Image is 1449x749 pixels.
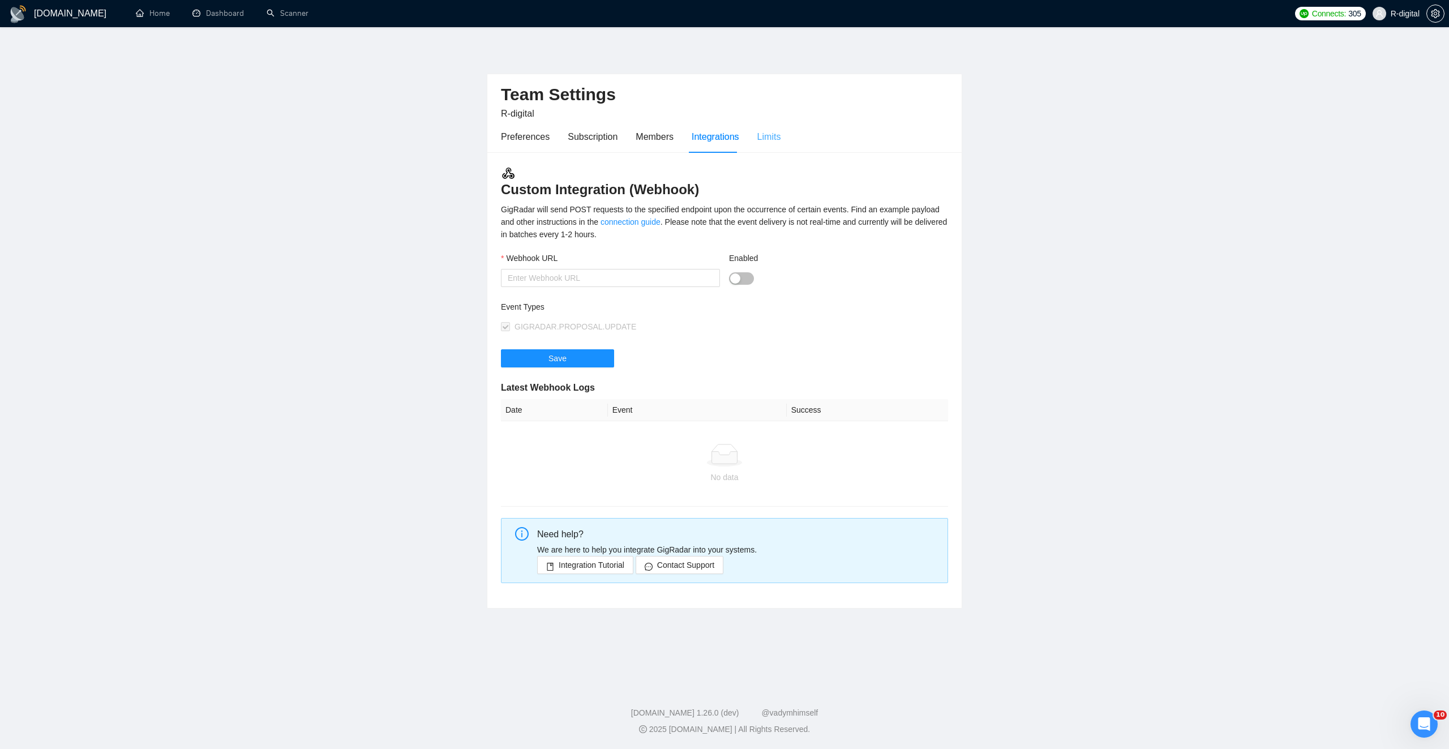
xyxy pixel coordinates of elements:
button: Enabled [729,272,754,285]
a: dashboardDashboard [192,8,244,18]
label: Enabled [729,252,758,264]
span: Contact Support [657,559,714,571]
span: GIGRADAR.PROPOSAL.UPDATE [515,322,636,331]
button: messageContact Support [636,556,723,574]
button: Save [501,349,614,367]
div: Members [636,130,674,144]
iframe: Intercom live chat [1411,711,1438,738]
img: webhook.3a52c8ec.svg [501,166,516,181]
button: bookIntegration Tutorial [537,556,633,574]
span: Need help? [537,529,584,539]
p: Message from Mariia, sent 1w ago [21,44,167,54]
div: Subscription [568,130,618,144]
p: Earn Free GigRadar Credits - Just by Sharing Your Story! 💬 Want more credits for sending proposal... [21,32,167,44]
span: book [546,562,554,571]
div: GigRadar will send POST requests to the specified endpoint upon the occurrence of certain events.... [501,203,948,241]
a: [DOMAIN_NAME] 1.26.0 (dev) [631,708,739,717]
input: Webhook URL [501,269,720,287]
span: Save [548,352,567,365]
span: 10 [1434,711,1447,720]
a: connection guide [601,217,661,226]
span: user [1375,10,1383,18]
label: Webhook URL [501,252,558,264]
span: Connects: [1312,7,1346,20]
span: message [645,562,653,571]
button: setting [1426,5,1444,23]
img: logo [9,5,27,23]
h5: Latest Webhook Logs [501,381,948,395]
a: homeHome [136,8,170,18]
h2: Team Settings [501,83,948,106]
div: Limits [757,130,781,144]
th: Success [787,399,948,421]
a: searchScanner [267,8,308,18]
div: 2025 [DOMAIN_NAME] | All Rights Reserved. [9,724,1440,735]
th: Event [608,399,787,421]
span: copyright [639,725,647,733]
span: Integration Tutorial [559,559,624,571]
span: info-circle [515,527,529,541]
div: No data [505,471,944,483]
a: bookIntegration Tutorial [537,560,633,570]
h3: Custom Integration (Webhook) [501,166,948,199]
a: @vadymhimself [761,708,818,717]
img: upwork-logo.png [1300,9,1309,18]
span: R-digital [501,109,534,118]
label: Event Types [501,301,545,313]
span: setting [1427,9,1444,18]
span: 305 [1348,7,1361,20]
a: setting [1426,9,1444,18]
div: Integrations [692,130,739,144]
p: We are here to help you integrate GigRadar into your systems. [537,543,939,556]
div: Preferences [501,130,550,144]
th: Date [501,399,608,421]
